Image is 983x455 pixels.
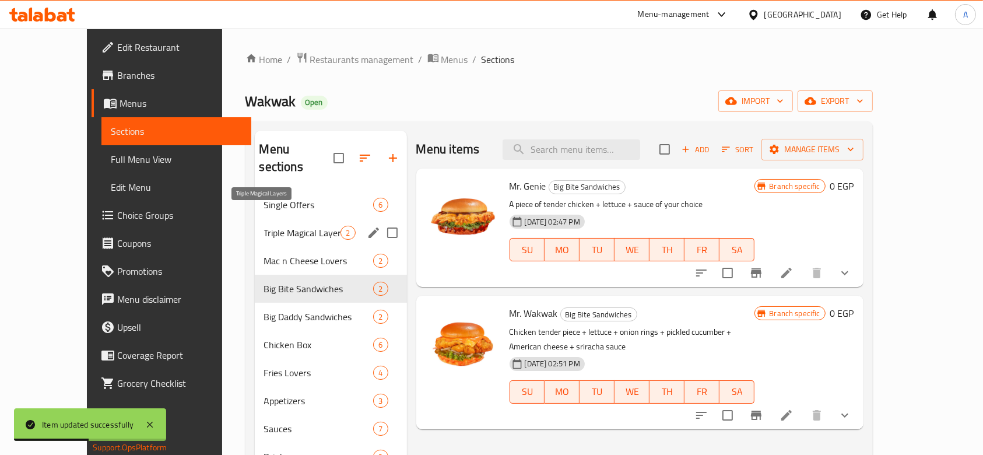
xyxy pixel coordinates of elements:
div: Chicken Box6 [255,331,407,359]
div: Open [301,96,328,110]
li: / [473,52,477,66]
a: Promotions [92,257,251,285]
div: items [373,282,388,296]
button: TH [650,380,684,404]
span: A [963,8,968,21]
span: 3 [374,395,387,407]
button: delete [803,401,831,429]
span: Fries Lovers [264,366,374,380]
span: Sections [482,52,515,66]
button: MO [545,380,580,404]
span: Sauces [264,422,374,436]
span: Select section [652,137,677,162]
button: Manage items [761,139,863,160]
a: Branches [92,61,251,89]
button: FR [684,238,719,261]
a: Grocery Checklist [92,369,251,397]
a: Restaurants management [296,52,414,67]
h2: Menu items [416,141,480,158]
span: Restaurants management [310,52,414,66]
span: Sort sections [351,144,379,172]
a: Edit menu item [780,266,794,280]
span: WE [619,242,645,258]
p: A piece of tender chicken + lettuce + sauce of your choice [510,197,755,212]
div: Item updated successfully [42,418,134,431]
button: FR [684,380,719,404]
a: Choice Groups [92,201,251,229]
button: MO [545,238,580,261]
span: Coverage Report [117,348,242,362]
span: Select all sections [327,146,351,170]
input: search [503,139,640,160]
span: Sort items [714,141,761,159]
span: Grocery Checklist [117,376,242,390]
span: Chicken Box [264,338,374,352]
div: items [373,422,388,436]
nav: breadcrumb [245,52,873,67]
span: Triple Magical Layers [264,226,341,240]
button: SA [719,238,754,261]
button: TH [650,238,684,261]
button: import [718,90,793,112]
div: Sauces7 [255,415,407,443]
a: Full Menu View [101,145,251,173]
span: TU [584,383,610,400]
span: SU [515,383,540,400]
h6: 0 EGP [830,305,854,321]
span: 2 [341,228,354,239]
a: Menu disclaimer [92,285,251,313]
span: Menus [120,96,242,110]
div: items [373,366,388,380]
span: Big Bite Sandwiches [264,282,374,296]
div: Mac n Cheese Lovers2 [255,247,407,275]
div: items [373,198,388,212]
div: items [373,310,388,324]
button: WE [615,380,650,404]
button: show more [831,401,859,429]
span: Edit Restaurant [117,40,242,54]
a: Edit Restaurant [92,33,251,61]
button: Branch-specific-item [742,259,770,287]
span: TH [654,383,680,400]
span: FR [689,383,715,400]
span: [DATE] 02:47 PM [520,216,585,228]
div: Big Bite Sandwiches [560,307,637,321]
div: items [373,338,388,352]
button: SU [510,238,545,261]
span: TU [584,242,610,258]
button: delete [803,259,831,287]
span: Appetizers [264,394,374,408]
button: SU [510,380,545,404]
button: Sort [719,141,757,159]
button: Branch-specific-item [742,401,770,429]
button: TU [580,380,615,404]
button: edit [365,224,382,242]
span: TH [654,242,680,258]
button: sort-choices [687,401,715,429]
span: SU [515,242,540,258]
a: Upsell [92,313,251,341]
span: 2 [374,283,387,295]
div: items [340,226,355,240]
span: Menu disclaimer [117,292,242,306]
span: MO [549,242,575,258]
div: items [373,254,388,268]
svg: Show Choices [838,266,852,280]
a: Sections [101,117,251,145]
span: Branch specific [764,181,824,192]
div: Big Daddy Sandwiches2 [255,303,407,331]
div: Fries Lovers4 [255,359,407,387]
span: Big Daddy Sandwiches [264,310,374,324]
div: items [373,394,388,408]
span: Open [301,97,328,107]
div: Single Offers6 [255,191,407,219]
span: Add [680,143,711,156]
span: export [807,94,863,108]
div: [GEOGRAPHIC_DATA] [764,8,841,21]
span: FR [689,242,715,258]
span: Upsell [117,320,242,334]
span: 4 [374,367,387,379]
